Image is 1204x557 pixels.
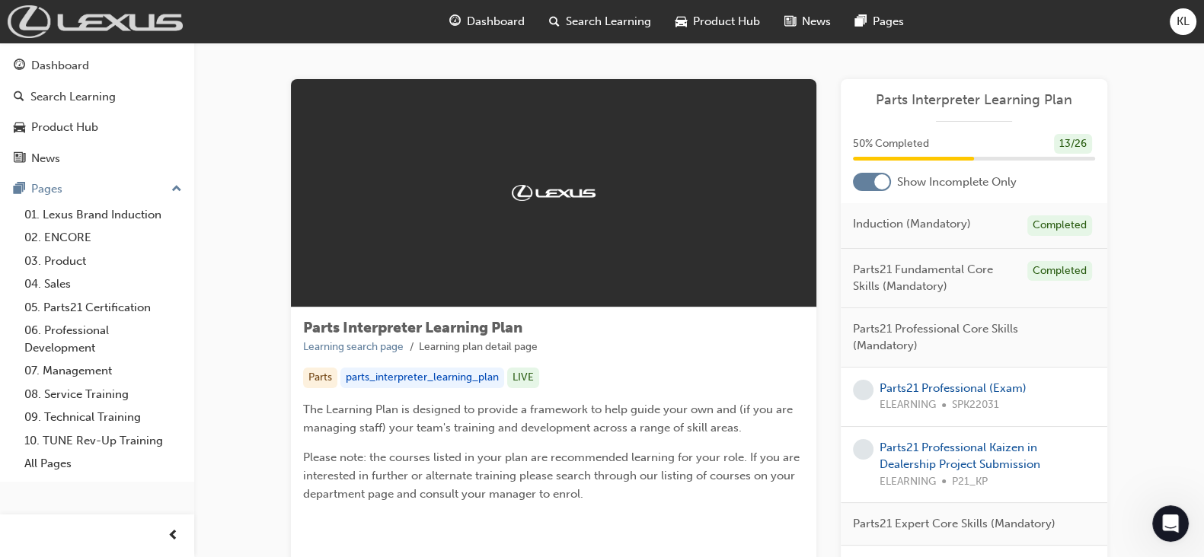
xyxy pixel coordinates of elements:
[171,180,182,199] span: up-icon
[18,226,188,250] a: 02. ENCORE
[14,152,25,166] span: news-icon
[566,13,651,30] span: Search Learning
[31,150,60,167] div: News
[6,83,188,111] a: Search Learning
[31,180,62,198] div: Pages
[168,527,179,546] span: prev-icon
[1027,215,1092,236] div: Completed
[18,272,188,296] a: 04. Sales
[880,396,936,414] span: ELEARNING
[18,250,188,273] a: 03. Product
[340,368,504,388] div: parts_interpreter_learning_plan
[952,473,988,491] span: P21_KP
[855,12,867,31] span: pages-icon
[843,6,916,37] a: pages-iconPages
[14,91,24,104] span: search-icon
[6,175,188,203] button: Pages
[303,368,337,388] div: Parts
[419,339,538,356] li: Learning plan detail page
[880,441,1040,472] a: Parts21 Professional Kaizen in Dealership Project Submission
[512,185,596,200] img: Trak
[18,429,188,453] a: 10. TUNE Rev-Up Training
[8,5,183,38] img: Trak
[507,368,539,388] div: LIVE
[449,12,461,31] span: guage-icon
[467,13,525,30] span: Dashboard
[853,320,1083,355] span: Parts21 Professional Core Skills (Mandatory)
[853,135,929,153] span: 50 % Completed
[880,473,936,491] span: ELEARNING
[772,6,843,37] a: news-iconNews
[18,406,188,429] a: 09. Technical Training
[663,6,772,37] a: car-iconProduct Hub
[1152,505,1189,542] iframe: Intercom live chat
[1054,134,1092,154] div: 13 / 26
[784,12,796,31] span: news-icon
[18,296,188,320] a: 05. Parts21 Certification
[853,215,971,233] span: Induction (Mandatory)
[18,452,188,476] a: All Pages
[18,359,188,383] a: 07. Management
[303,340,404,353] a: Learning search page
[6,52,188,80] a: Dashboard
[549,12,560,31] span: search-icon
[853,261,1015,295] span: Parts21 Fundamental Core Skills (Mandatory)
[303,450,803,501] span: Please note: the courses listed in your plan are recommended learning for your role. If you are i...
[18,383,188,406] a: 08. Service Training
[30,88,116,106] div: Search Learning
[18,319,188,359] a: 06. Professional Development
[853,439,873,460] span: learningRecordVerb_NONE-icon
[6,145,188,173] a: News
[14,121,25,135] span: car-icon
[537,6,663,37] a: search-iconSearch Learning
[31,57,89,75] div: Dashboard
[437,6,537,37] a: guage-iconDashboard
[853,380,873,400] span: learningRecordVerb_NONE-icon
[675,12,687,31] span: car-icon
[952,396,999,414] span: SPK22031
[31,119,98,136] div: Product Hub
[1170,8,1196,35] button: KL
[693,13,760,30] span: Product Hub
[853,91,1095,109] a: Parts Interpreter Learning Plan
[303,403,796,434] span: The Learning Plan is designed to provide a framework to help guide your own and (if you are manag...
[1027,261,1092,282] div: Completed
[880,381,1027,395] a: Parts21 Professional (Exam)
[802,13,831,30] span: News
[6,113,188,142] a: Product Hub
[14,183,25,196] span: pages-icon
[853,515,1055,533] span: Parts21 Expert Core Skills (Mandatory)
[897,173,1017,191] span: Show Incomplete Only
[6,49,188,175] button: DashboardSearch LearningProduct HubNews
[873,13,904,30] span: Pages
[303,319,522,336] span: Parts Interpreter Learning Plan
[1177,13,1190,30] span: KL
[14,59,25,73] span: guage-icon
[18,203,188,227] a: 01. Lexus Brand Induction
